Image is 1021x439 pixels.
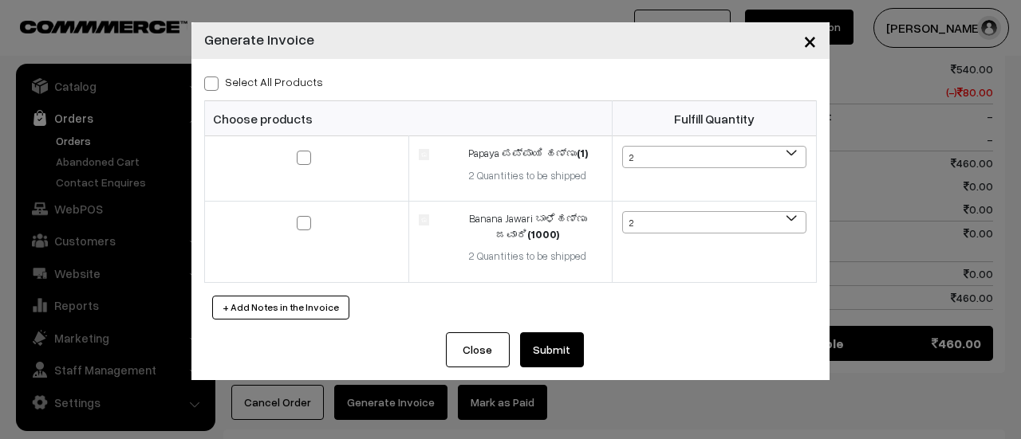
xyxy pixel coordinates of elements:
div: 2 Quantities to be shipped [453,168,602,184]
span: 2 [623,147,806,169]
button: Close [446,332,510,367]
span: 2 [622,211,806,233]
button: Close [790,16,830,65]
img: product.jpg [419,214,429,225]
div: Papaya ಪಪ್ಪಾಯಿ ಹಣ್ಣು [453,146,602,162]
span: × [803,25,817,55]
span: 2 [622,146,806,168]
span: 2 [623,212,806,234]
img: product.jpg [419,149,429,159]
strong: (1) [577,147,588,159]
button: Submit [520,332,584,367]
th: Choose products [205,101,613,136]
h4: Generate Invoice [204,29,314,50]
th: Fulfill Quantity [613,101,817,136]
div: Banana Jawari ಬಾಳೆಹಣ್ಣು ಜವಾರಿ [453,211,602,242]
div: 2 Quantities to be shipped [453,249,602,265]
button: + Add Notes in the Invoice [212,296,349,319]
strong: (1000) [527,228,559,241]
label: Select all Products [204,73,323,90]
